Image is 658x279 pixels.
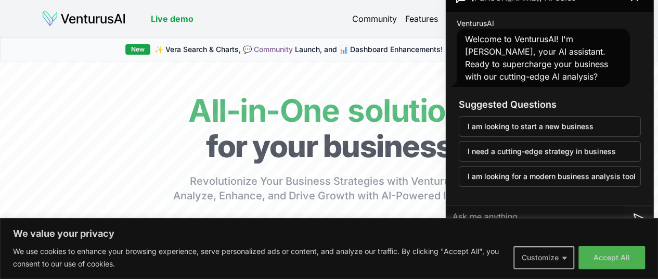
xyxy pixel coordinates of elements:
span: Welcome to VenturusAI! I'm [PERSON_NAME], your AI assistant. Ready to supercharge your business w... [465,34,608,82]
button: I need a cutting-edge strategy in business [459,141,641,162]
a: Community [254,45,293,54]
h3: Suggested Questions [459,97,641,112]
button: I am looking to start a new business [459,116,641,137]
a: Live demo [151,12,193,25]
button: Customize [513,246,574,269]
img: logo [42,10,126,27]
a: Community [352,12,397,25]
p: We use cookies to enhance your browsing experience, serve personalized ads or content, and analyz... [13,245,506,270]
span: VenturusAI [457,18,494,29]
div: New [125,44,150,55]
span: ✨ Vera Search & Charts, 💬 Launch, and 📊 Dashboard Enhancements! [154,44,443,55]
button: I am looking for a modern business analysis tool [459,166,641,187]
button: Accept All [578,246,645,269]
a: Features [405,12,438,25]
p: We value your privacy [13,227,645,240]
